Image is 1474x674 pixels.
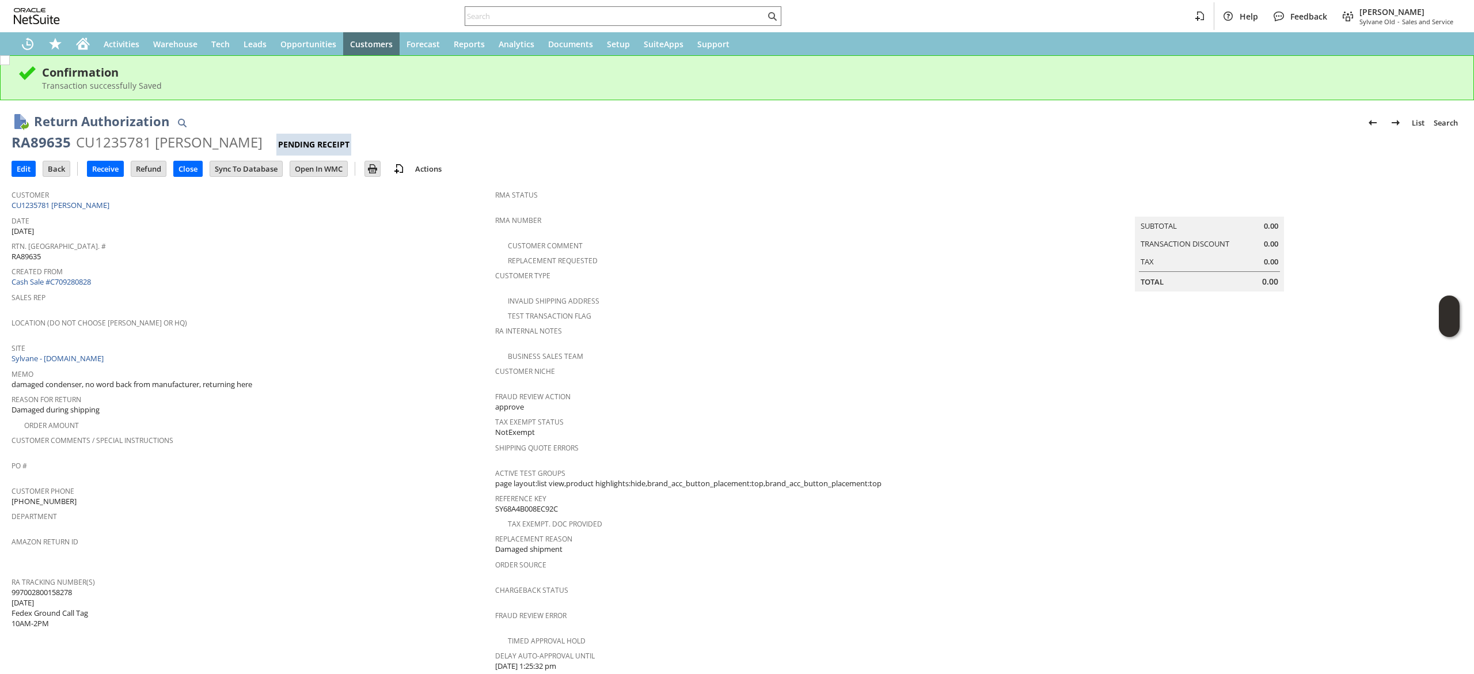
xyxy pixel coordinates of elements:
a: SuiteApps [637,32,690,55]
span: NotExempt [495,427,535,438]
a: Transaction Discount [1141,238,1229,249]
input: Close [174,161,202,176]
a: Customer Comments / Special Instructions [12,436,173,445]
span: Reports [454,39,485,50]
span: Documents [548,39,593,50]
span: Sylvane Old [1359,17,1395,26]
a: RMA Number [495,215,541,225]
a: Order Amount [24,421,79,430]
a: Reference Key [495,494,546,503]
a: Delay Auto-Approval Until [495,651,595,661]
span: Feedback [1290,11,1327,22]
a: Created From [12,267,63,277]
input: Refund [131,161,166,176]
a: Forecast [400,32,447,55]
a: Rtn. [GEOGRAPHIC_DATA]. # [12,241,106,251]
span: Activities [104,39,139,50]
a: List [1407,113,1429,132]
a: RMA Status [495,190,538,200]
a: Customer [12,190,49,200]
span: Damaged shipment [495,544,563,555]
a: Subtotal [1141,221,1177,231]
a: Order Source [495,560,546,570]
a: Replacement Requested [508,256,598,266]
span: - [1397,17,1400,26]
span: Setup [607,39,630,50]
a: Shipping Quote Errors [495,443,579,453]
a: Invalid Shipping Address [508,296,599,306]
a: Sales Rep [12,293,45,302]
a: Recent Records [14,32,41,55]
a: Customer Phone [12,486,74,496]
div: CU1235781 [PERSON_NAME] [76,133,263,152]
a: Business Sales Team [508,351,583,361]
a: Search [1429,113,1462,132]
span: 0.00 [1264,256,1278,267]
span: page layout:list view,product highlights:hide,brand_acc_button_placement:top,brand_acc_button_pla... [495,478,882,489]
a: Fraud Review Action [495,392,571,402]
a: Reason For Return [12,395,81,404]
span: Analytics [499,39,534,50]
a: Activities [97,32,146,55]
a: Documents [541,32,600,55]
a: Customers [343,32,400,55]
span: [PERSON_NAME] [1359,6,1453,17]
span: [PHONE_NUMBER] [12,496,77,507]
span: approve [495,402,524,412]
a: Analytics [492,32,541,55]
a: Tech [204,32,237,55]
a: Reports [447,32,492,55]
a: RA Internal Notes [495,326,562,336]
a: Customer Comment [508,241,583,251]
div: Confirmation [42,65,1456,80]
span: 0.00 [1264,221,1278,232]
a: Tax Exempt. Doc Provided [508,519,602,529]
svg: Shortcuts [48,37,62,51]
a: Memo [12,369,33,379]
span: Support [697,39,730,50]
div: Transaction successfully Saved [42,80,1456,91]
a: Timed Approval Hold [508,636,586,646]
a: Total [1141,277,1164,287]
input: Edit [12,161,35,176]
a: Setup [600,32,637,55]
img: Previous [1366,116,1380,130]
a: Leads [237,32,273,55]
input: Print [365,161,380,176]
span: Sales and Service [1402,17,1453,26]
div: RA89635 [12,133,71,152]
a: Tax Exempt Status [495,417,564,427]
div: Shortcuts [41,32,69,55]
svg: Home [76,37,90,51]
a: RA Tracking Number(s) [12,577,95,587]
span: SuiteApps [644,39,683,50]
a: Fraud Review Error [495,611,567,620]
a: Customer Niche [495,366,555,376]
span: [DATE] [12,226,34,237]
a: Replacement reason [495,534,572,544]
span: Leads [244,39,267,50]
span: RA89635 [12,251,41,262]
a: Support [690,32,736,55]
input: Search [465,9,765,23]
span: Warehouse [153,39,197,50]
span: 997002800158278 [DATE] Fedex Ground Call Tag 10AM-2PM [12,587,88,629]
a: Site [12,343,25,353]
input: Back [43,161,70,176]
img: Next [1389,116,1403,130]
a: Test Transaction Flag [508,311,591,321]
span: [DATE] 1:25:32 pm [495,661,556,672]
img: Quick Find [175,116,189,130]
a: Department [12,512,57,521]
div: Pending Receipt [276,134,351,156]
span: Tech [211,39,230,50]
span: Opportunities [280,39,336,50]
span: damaged condenser, no word back from manufacturer, returning here [12,379,252,390]
img: Print [366,162,379,176]
a: Cash Sale #C709280828 [12,277,91,287]
a: Sylvane - [DOMAIN_NAME] [12,353,107,363]
a: Customer Type [495,271,550,281]
input: Receive [88,161,123,176]
span: 0.00 [1262,276,1278,287]
svg: logo [14,8,60,24]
